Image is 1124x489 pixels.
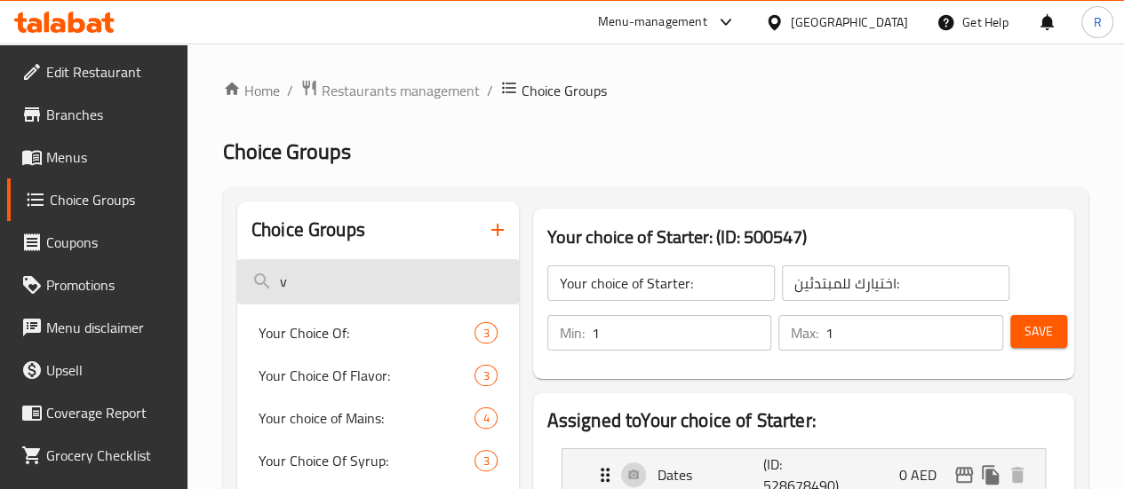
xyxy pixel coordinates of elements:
[474,322,497,343] div: Choices
[598,12,707,33] div: Menu-management
[237,439,519,482] div: Your Choice Of Syrup:3
[7,51,187,93] a: Edit Restaurant
[46,232,173,253] span: Coupons
[259,365,475,386] span: Your Choice Of Flavor:
[46,104,173,125] span: Branches
[474,407,497,429] div: Choices
[223,131,351,171] span: Choice Groups
[237,259,519,304] input: search
[50,189,173,210] span: Choice Groups
[977,461,1004,488] button: duplicate
[237,312,519,354] div: Your Choice Of:3
[46,317,173,338] span: Menu disclaimer
[475,325,496,342] span: 3
[46,359,173,381] span: Upsell
[300,79,480,102] a: Restaurants management
[46,402,173,423] span: Coverage Report
[7,349,187,391] a: Upsell
[46,445,173,466] span: Grocery Checklist
[7,434,187,477] a: Grocery Checklist
[547,223,1060,251] h3: Your choice of Starter: (ID: 500547)
[7,178,187,221] a: Choice Groups
[1010,315,1067,348] button: Save
[7,391,187,434] a: Coverage Report
[259,450,475,471] span: Your Choice Of Syrup:
[237,354,519,397] div: Your Choice Of Flavor:3
[1093,12,1101,32] span: R
[474,450,497,471] div: Choices
[287,80,293,101] li: /
[791,322,818,343] p: Max:
[223,80,280,101] a: Home
[251,217,365,243] h2: Choice Groups
[1004,461,1031,488] button: delete
[7,93,187,136] a: Branches
[522,80,607,101] span: Choice Groups
[259,322,475,343] span: Your Choice Of:
[474,365,497,386] div: Choices
[1024,320,1053,343] span: Save
[7,221,187,264] a: Coupons
[951,461,977,488] button: edit
[475,453,496,469] span: 3
[487,80,493,101] li: /
[475,410,496,427] span: 4
[46,146,173,168] span: Menus
[322,80,480,101] span: Restaurants management
[7,306,187,349] a: Menu disclaimer
[46,61,173,83] span: Edit Restaurant
[658,464,764,485] p: Dates
[899,464,951,485] p: 0 AED
[791,12,908,32] div: [GEOGRAPHIC_DATA]
[46,274,173,296] span: Promotions
[223,79,1088,102] nav: breadcrumb
[560,322,585,343] p: Min:
[7,136,187,178] a: Menus
[237,397,519,439] div: Your choice of Mains:4
[259,407,475,429] span: Your choice of Mains:
[475,367,496,384] span: 3
[7,264,187,306] a: Promotions
[547,407,1060,434] h2: Assigned to Your choice of Starter:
